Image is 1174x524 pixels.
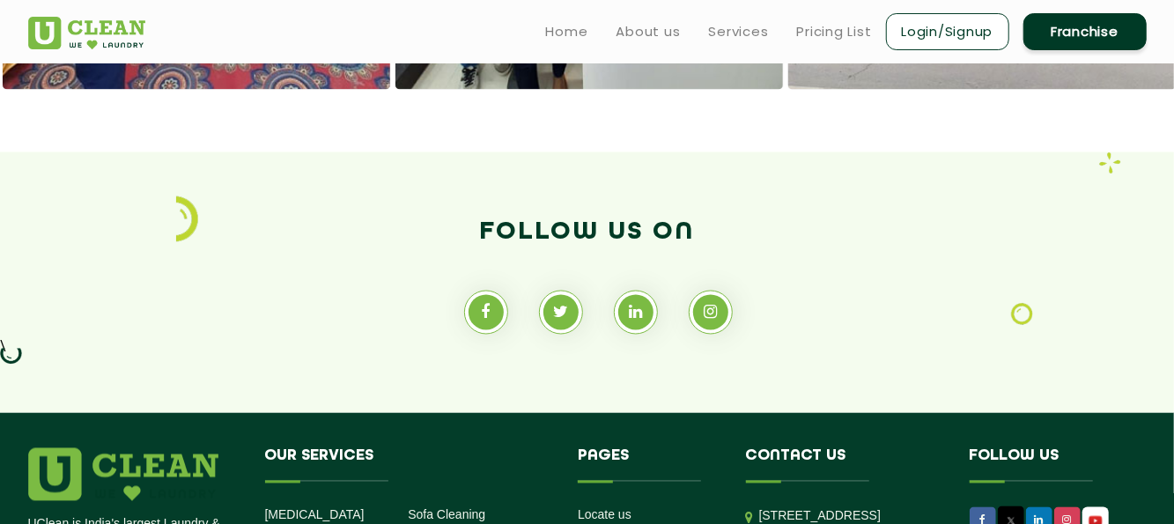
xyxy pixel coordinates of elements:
img: icon_1.png [1011,303,1033,326]
a: Login/Signup [886,13,1009,50]
img: icon_4.png [1099,152,1121,174]
a: Franchise [1023,13,1147,50]
h2: Follow us on [28,211,1147,254]
a: Home [546,21,588,42]
h4: Follow us [970,448,1125,482]
a: Services [709,21,769,42]
a: [MEDICAL_DATA] [265,508,365,522]
h4: Our Services [265,448,552,482]
h4: Contact us [746,448,943,482]
img: Dry cleaning services [176,196,198,242]
a: Locate us [578,508,631,522]
a: About us [617,21,681,42]
img: UClean Laundry and Dry Cleaning [28,17,145,49]
img: logo.png [28,448,218,501]
a: Sofa Cleaning [408,508,485,522]
a: Pricing List [797,21,872,42]
h4: Pages [578,448,720,482]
